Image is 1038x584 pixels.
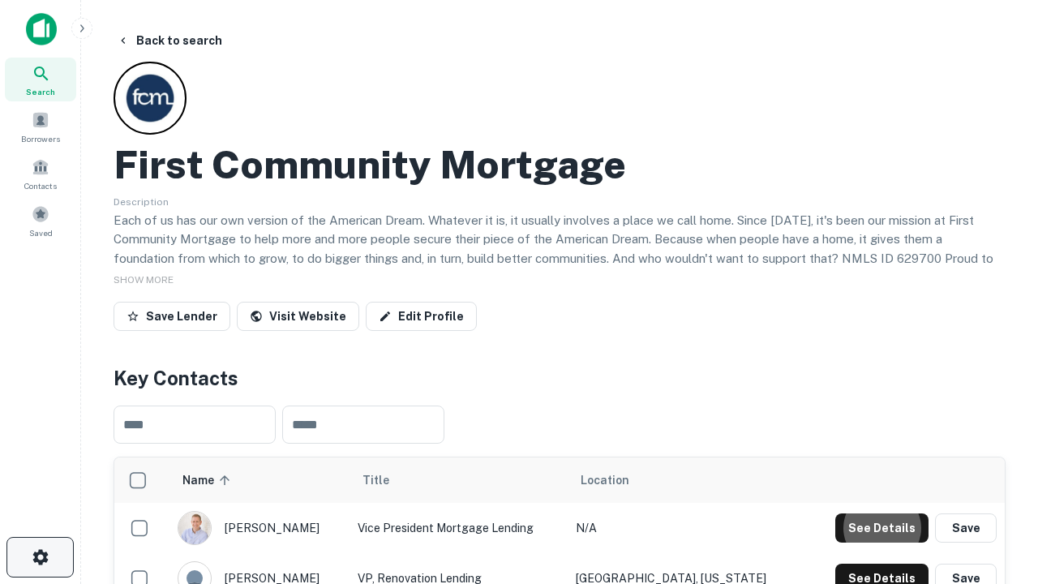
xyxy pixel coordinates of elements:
[568,457,803,503] th: Location
[26,85,55,98] span: Search
[362,470,410,490] span: Title
[568,503,803,553] td: N/A
[114,363,1006,393] h4: Key Contacts
[114,302,230,331] button: Save Lender
[21,132,60,145] span: Borrowers
[5,199,76,243] a: Saved
[350,503,568,553] td: Vice President Mortgage Lending
[178,512,211,544] img: 1520878720083
[835,513,929,543] button: See Details
[5,58,76,101] a: Search
[169,457,350,503] th: Name
[350,457,568,503] th: Title
[26,13,57,45] img: capitalize-icon.png
[114,141,626,188] h2: First Community Mortgage
[366,302,477,331] a: Edit Profile
[110,26,229,55] button: Back to search
[957,402,1038,480] iframe: Chat Widget
[29,226,53,239] span: Saved
[114,196,169,208] span: Description
[237,302,359,331] a: Visit Website
[182,470,235,490] span: Name
[935,513,997,543] button: Save
[5,105,76,148] a: Borrowers
[24,179,57,192] span: Contacts
[114,274,174,286] span: SHOW MORE
[5,152,76,195] a: Contacts
[581,470,629,490] span: Location
[178,511,341,545] div: [PERSON_NAME]
[114,211,1006,287] p: Each of us has our own version of the American Dream. Whatever it is, it usually involves a place...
